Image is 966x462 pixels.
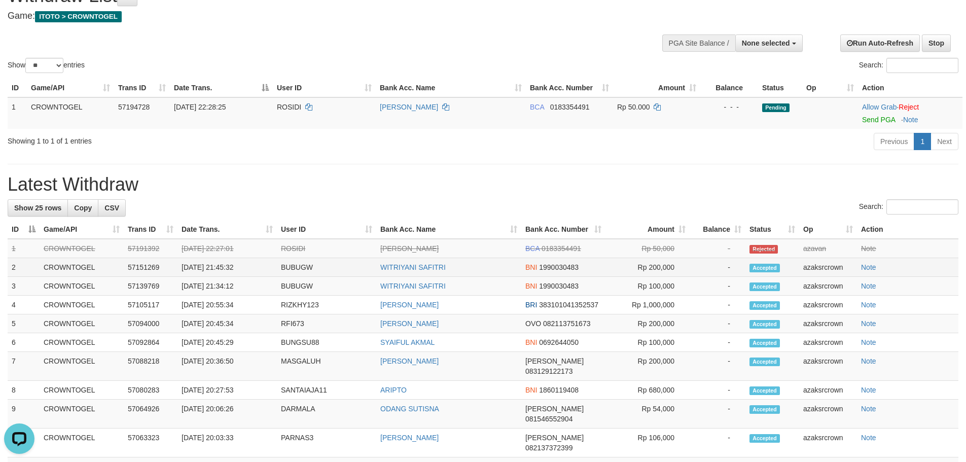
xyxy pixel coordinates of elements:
td: 5 [8,314,40,333]
td: Rp 200,000 [605,258,690,277]
th: Balance [700,79,758,97]
span: Copy [74,204,92,212]
td: DARMALA [277,400,376,429]
th: Game/API: activate to sort column ascending [40,220,124,239]
a: Note [861,282,876,290]
a: Note [861,338,876,346]
td: CROWNTOGEL [27,97,114,129]
th: Action [857,220,958,239]
div: - - - [704,102,754,112]
a: Allow Grab [862,103,897,111]
td: 57151269 [124,258,177,277]
a: ODANG SUTISNA [380,405,439,413]
td: 57063323 [124,429,177,457]
td: Rp 100,000 [605,333,690,352]
span: BNI [525,338,537,346]
a: 1 [914,133,931,150]
td: CROWNTOGEL [40,352,124,381]
span: Copy 0183354491 to clipboard [542,244,581,253]
span: Copy 383101041352537 to clipboard [539,301,598,309]
div: Showing 1 to 1 of 1 entries [8,132,395,146]
td: azaksrcrown [799,258,857,277]
td: Rp 106,000 [605,429,690,457]
span: Rejected [749,245,778,254]
input: Search: [886,58,958,73]
td: CROWNTOGEL [40,239,124,258]
th: User ID: activate to sort column ascending [277,220,376,239]
span: Copy 1990030483 to clipboard [539,282,579,290]
td: 1 [8,239,40,258]
th: Balance: activate to sort column ascending [690,220,745,239]
a: [PERSON_NAME] [380,301,439,309]
a: WITRIYANI SAFITRI [380,263,446,271]
td: CROWNTOGEL [40,314,124,333]
span: Copy 1860119408 to clipboard [539,386,579,394]
span: Rp 50.000 [617,103,650,111]
td: - [690,400,745,429]
td: 57105117 [124,296,177,314]
span: BNI [525,282,537,290]
td: CROWNTOGEL [40,333,124,352]
a: Note [861,263,876,271]
td: [DATE] 20:45:29 [177,333,277,352]
td: 9 [8,400,40,429]
span: [PERSON_NAME] [525,357,584,365]
span: Copy 082113751673 to clipboard [543,319,590,328]
button: None selected [735,34,803,52]
td: - [690,314,745,333]
span: Accepted [749,264,780,272]
td: azaksrcrown [799,333,857,352]
td: Rp 54,000 [605,400,690,429]
td: azaksrcrown [799,400,857,429]
th: Op: activate to sort column ascending [799,220,857,239]
td: SANTAIAJA11 [277,381,376,400]
th: User ID: activate to sort column ascending [273,79,376,97]
td: 57088218 [124,352,177,381]
td: 8 [8,381,40,400]
button: Open LiveChat chat widget [4,4,34,34]
a: CSV [98,199,126,217]
span: BCA [525,244,540,253]
a: [PERSON_NAME] [380,357,439,365]
span: [PERSON_NAME] [525,434,584,442]
span: Accepted [749,282,780,291]
td: [DATE] 21:45:32 [177,258,277,277]
th: Status: activate to sort column ascending [745,220,799,239]
input: Search: [886,199,958,215]
span: Copy 082137372399 to clipboard [525,444,573,452]
span: BRI [525,301,537,309]
td: 4 [8,296,40,314]
th: ID [8,79,27,97]
td: 2 [8,258,40,277]
td: 57094000 [124,314,177,333]
th: Date Trans.: activate to sort column descending [170,79,273,97]
a: Note [861,434,876,442]
div: PGA Site Balance / [662,34,735,52]
td: Rp 100,000 [605,277,690,296]
td: azaksrcrown [799,352,857,381]
span: Copy 0692644050 to clipboard [539,338,579,346]
a: WITRIYANI SAFITRI [380,282,446,290]
td: - [690,429,745,457]
td: CROWNTOGEL [40,400,124,429]
td: - [690,352,745,381]
span: 57194728 [118,103,150,111]
span: Accepted [749,434,780,443]
span: Copy 1990030483 to clipboard [539,263,579,271]
span: Accepted [749,320,780,329]
th: Date Trans.: activate to sort column ascending [177,220,277,239]
td: CROWNTOGEL [40,429,124,457]
label: Show entries [8,58,85,73]
td: 57080283 [124,381,177,400]
a: Previous [874,133,914,150]
a: Show 25 rows [8,199,68,217]
td: CROWNTOGEL [40,381,124,400]
a: Note [861,405,876,413]
td: Rp 1,000,000 [605,296,690,314]
th: Trans ID: activate to sort column ascending [114,79,170,97]
td: Rp 200,000 [605,352,690,381]
td: CROWNTOGEL [40,277,124,296]
td: 57092864 [124,333,177,352]
td: BUBUGW [277,277,376,296]
a: Stop [922,34,951,52]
